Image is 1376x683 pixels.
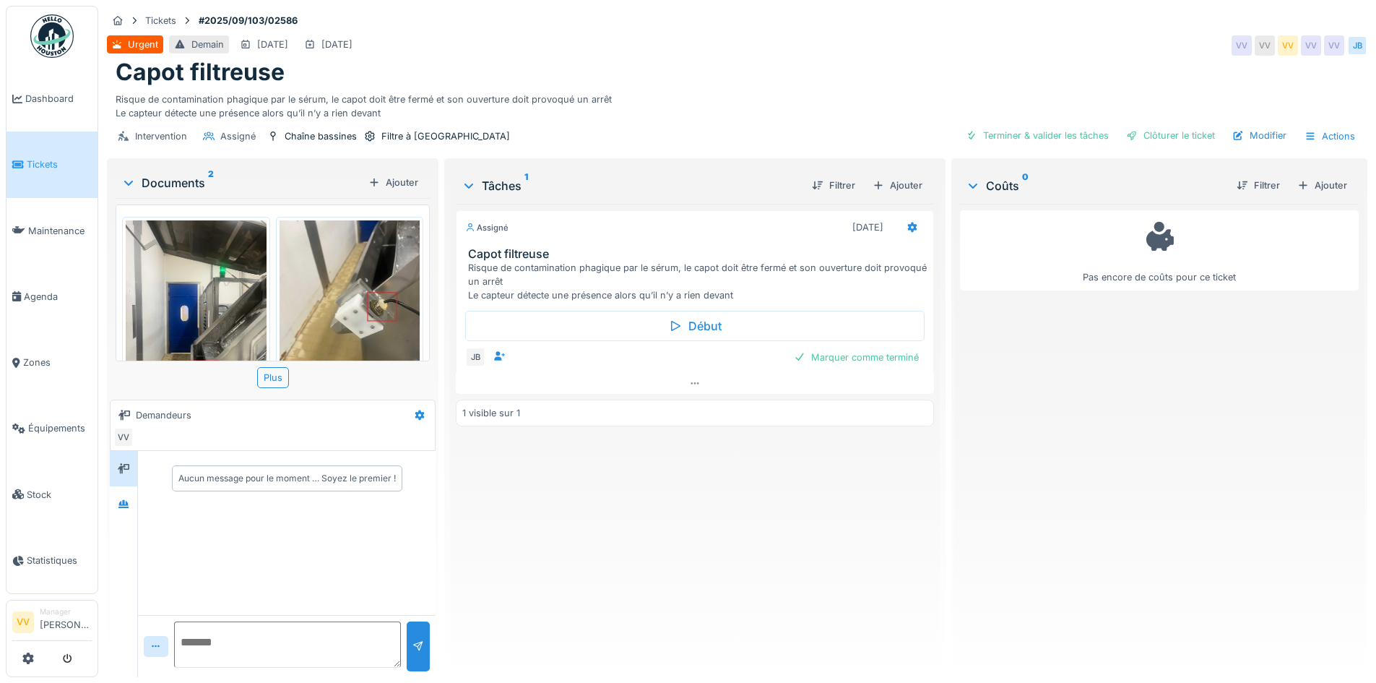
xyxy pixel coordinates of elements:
[208,174,214,192] sup: 2
[7,198,98,264] a: Maintenance
[27,554,92,567] span: Statistiques
[1022,177,1029,194] sup: 0
[257,38,288,51] div: [DATE]
[24,290,92,304] span: Agenda
[25,92,92,106] span: Dashboard
[465,311,924,341] div: Début
[462,177,800,194] div: Tâches
[852,220,883,234] div: [DATE]
[116,87,1359,120] div: Risque de contamination phagique par le sérum, le capot doit être fermé et son ouverture doit pro...
[28,224,92,238] span: Maintenance
[12,611,34,633] li: VV
[969,217,1349,284] div: Pas encore de coûts pour ce ticket
[1347,35,1367,56] div: JB
[121,174,363,192] div: Documents
[960,126,1115,145] div: Terminer & valider les tâches
[1120,126,1221,145] div: Clôturer le ticket
[1298,126,1362,147] div: Actions
[7,395,98,461] a: Équipements
[321,38,352,51] div: [DATE]
[280,220,420,408] img: c4ku78t43910987n6rm1qkgdb7q4
[524,177,528,194] sup: 1
[806,176,861,195] div: Filtrer
[220,129,256,143] div: Assigné
[178,472,396,485] div: Aucun message pour le moment … Soyez le premier !
[7,462,98,528] a: Stock
[1255,35,1275,56] div: VV
[468,261,927,303] div: Risque de contamination phagique par le sérum, le capot doit être fermé et son ouverture doit pro...
[30,14,74,58] img: Badge_color-CXgf-gQk.svg
[116,59,285,86] h1: Capot filtreuse
[1232,35,1252,56] div: VV
[40,606,92,617] div: Manager
[7,264,98,330] a: Agenda
[136,408,191,422] div: Demandeurs
[27,488,92,502] span: Stock
[1278,35,1298,56] div: VV
[40,606,92,637] li: [PERSON_NAME]
[966,177,1225,194] div: Coûts
[7,66,98,132] a: Dashboard
[145,14,176,27] div: Tickets
[126,220,267,408] img: z67g6mrm7bmdg1e7am54nv5qiey3
[113,427,134,447] div: VV
[468,247,927,261] h3: Capot filtreuse
[7,330,98,395] a: Zones
[1324,35,1344,56] div: VV
[462,406,520,420] div: 1 visible sur 1
[1301,35,1321,56] div: VV
[12,606,92,641] a: VV Manager[PERSON_NAME]
[1226,126,1292,145] div: Modifier
[867,176,928,195] div: Ajouter
[1291,176,1353,195] div: Ajouter
[788,348,925,367] div: Marquer comme terminé
[193,14,303,27] strong: #2025/09/103/02586
[465,347,485,367] div: JB
[23,356,92,369] span: Zones
[1231,176,1286,195] div: Filtrer
[465,222,509,234] div: Assigné
[135,129,187,143] div: Intervention
[257,367,289,388] div: Plus
[191,38,224,51] div: Demain
[363,173,424,192] div: Ajouter
[27,158,92,171] span: Tickets
[128,38,158,51] div: Urgent
[7,132,98,197] a: Tickets
[381,129,510,143] div: Filtre à [GEOGRAPHIC_DATA]
[7,528,98,593] a: Statistiques
[28,421,92,435] span: Équipements
[285,129,357,143] div: Chaîne bassines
